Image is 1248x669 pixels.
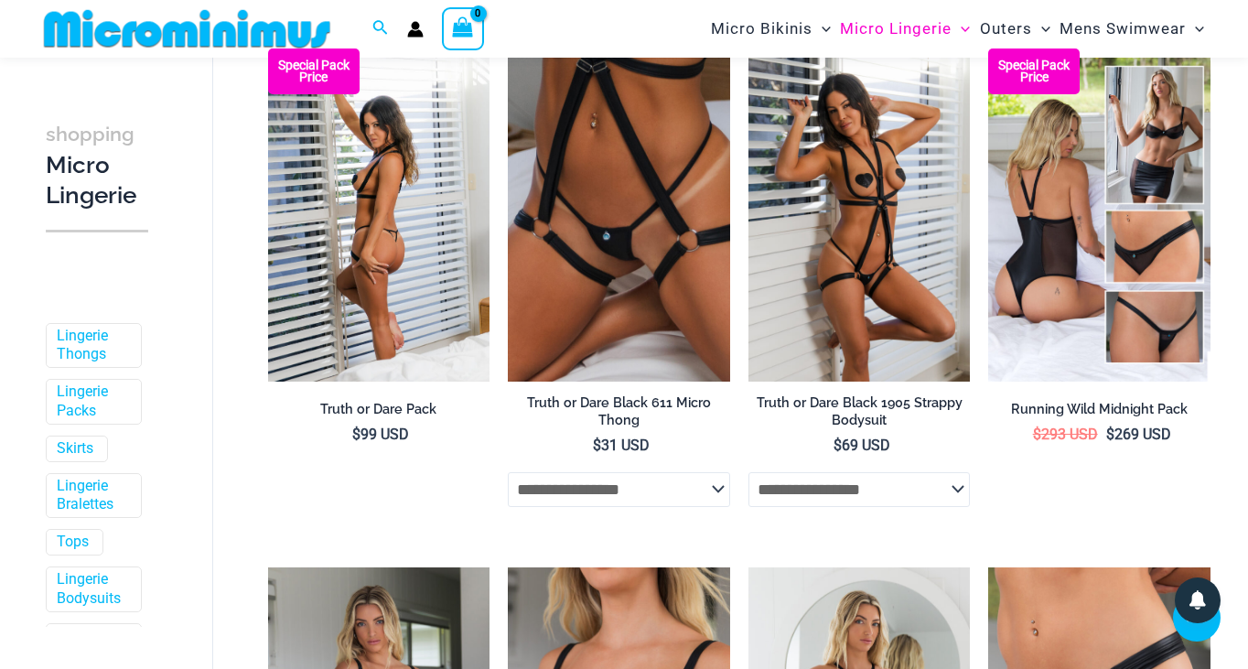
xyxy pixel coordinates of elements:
a: Micro BikinisMenu ToggleMenu Toggle [706,5,835,52]
a: Skirts [57,439,93,459]
a: Running Wild Midnight Pack [988,401,1210,425]
h2: Truth or Dare Pack [268,401,490,418]
img: All Styles (1) [988,49,1210,382]
a: Tops [57,534,89,553]
a: Truth or Dare Black 1905 Strappy Bodysuit [748,394,971,436]
span: $ [1106,426,1114,443]
span: shopping [46,123,134,146]
a: Truth or Dare Black 1905 Bodysuit 611 Micro 07Truth or Dare Black 1905 Bodysuit 611 Micro 05Truth... [748,49,971,382]
a: Micro LingerieMenu ToggleMenu Toggle [835,5,974,52]
bdi: 293 USD [1033,426,1098,443]
bdi: 269 USD [1106,426,1171,443]
span: Outers [980,5,1032,52]
h2: Truth or Dare Black 611 Micro Thong [508,394,730,428]
a: Crotchless Tights [57,627,127,665]
a: Lingerie Bodysuits [57,570,127,609]
a: Truth or Dare Pack [268,401,490,425]
span: Menu Toggle [1032,5,1050,52]
span: $ [352,426,360,443]
a: Account icon link [407,21,424,38]
span: Micro Bikinis [711,5,812,52]
span: Menu Toggle [1186,5,1204,52]
a: Truth or Dare Black 611 Micro Thong [508,394,730,436]
bdi: 31 USD [593,437,650,454]
h2: Running Wild Midnight Pack [988,401,1210,418]
a: OutersMenu ToggleMenu Toggle [975,5,1055,52]
a: Lingerie Bralettes [57,477,127,515]
img: Truth or Dare Black Micro 02 [508,49,730,382]
a: Search icon link [372,17,389,40]
h2: Truth or Dare Black 1905 Strappy Bodysuit [748,394,971,428]
span: Menu Toggle [952,5,970,52]
span: Mens Swimwear [1060,5,1186,52]
img: Truth or Dare Black 1905 Bodysuit 611 Micro 07 [748,49,971,382]
bdi: 99 USD [352,426,409,443]
h3: Micro Lingerie [46,118,148,211]
a: All Styles (1) Running Wild Midnight 1052 Top 6512 Bottom 04Running Wild Midnight 1052 Top 6512 B... [988,49,1210,382]
span: $ [834,437,842,454]
a: Mens SwimwearMenu ToggleMenu Toggle [1055,5,1209,52]
img: Truth or Dare Black 1905 Bodysuit 611 Micro 06 [268,49,490,382]
span: Micro Lingerie [840,5,952,52]
a: Lingerie Packs [57,383,127,422]
span: $ [593,437,601,454]
img: MM SHOP LOGO FLAT [37,8,338,49]
b: Special Pack Price [988,59,1080,83]
a: View Shopping Cart, empty [442,7,484,49]
a: Lingerie Thongs [57,327,127,365]
nav: Site Navigation [704,3,1211,55]
span: $ [1033,426,1041,443]
a: Truth or Dare Black 1905 Bodysuit 611 Micro 07 Truth or Dare Black 1905 Bodysuit 611 Micro 06Trut... [268,49,490,382]
a: Truth or Dare Black Micro 02Truth or Dare Black 1905 Bodysuit 611 Micro 12Truth or Dare Black 190... [508,49,730,382]
b: Special Pack Price [268,59,360,83]
bdi: 69 USD [834,437,890,454]
span: Menu Toggle [812,5,831,52]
